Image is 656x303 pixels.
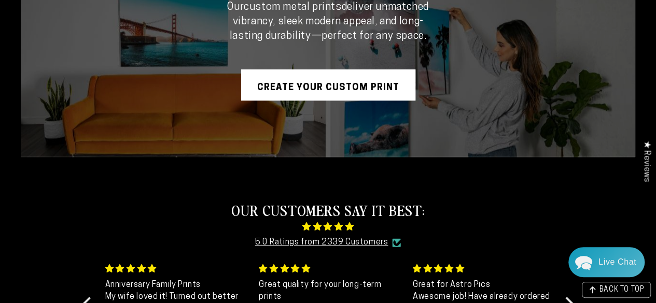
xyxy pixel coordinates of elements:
[568,247,645,277] div: Chat widget toggle
[413,279,554,291] div: Great for Astro Pics
[255,235,388,250] a: 5.0 Ratings from 2339 Customers
[259,263,400,275] div: 5 stars
[259,279,400,302] div: Great quality for your long-term prints
[241,69,415,100] a: Create Your Custom Print
[105,279,247,291] div: Anniversary Family Prints
[105,263,247,275] div: 5 stars
[97,200,559,219] h2: OUR CUSTOMERS SAY IT BEST:
[244,2,341,12] strong: custom metal prints
[97,219,559,235] span: 4.85 stars
[636,133,656,190] div: Click to open Judge.me floating reviews tab
[598,247,636,277] div: Contact Us Directly
[413,263,554,275] div: 5 stars
[599,286,644,294] span: BACK TO TOP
